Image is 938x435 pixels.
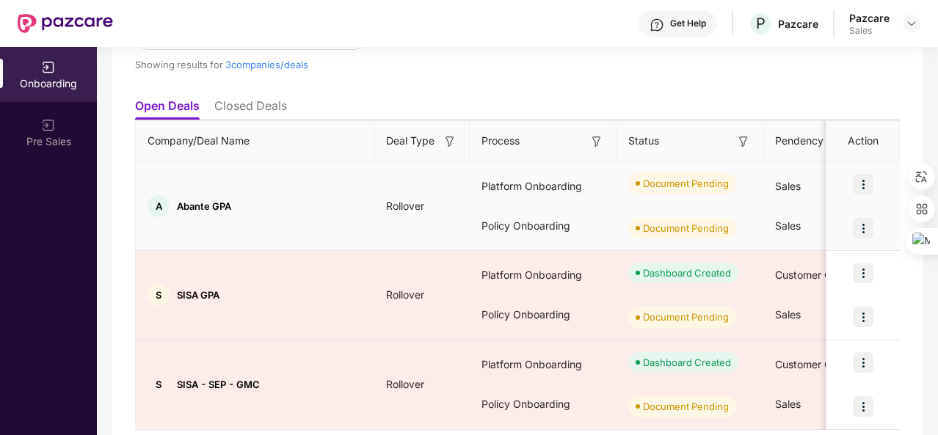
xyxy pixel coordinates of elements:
[849,25,890,37] div: Sales
[589,134,604,149] img: svg+xml;base64,PHN2ZyB3aWR0aD0iMTYiIGhlaWdodD0iMTYiIHZpZXdCb3g9IjAgMCAxNiAxNiIgZmlsbD0ibm9uZSIgeG...
[214,98,287,120] li: Closed Deals
[470,167,617,206] div: Platform Onboarding
[177,379,260,390] span: SISA - SEP - GMC
[853,263,873,283] img: icon
[386,133,435,149] span: Deal Type
[41,60,56,75] img: svg+xml;base64,PHN2ZyB3aWR0aD0iMjAiIGhlaWdodD0iMjAiIHZpZXdCb3g9IjAgMCAyMCAyMCIgZmlsbD0ibm9uZSIgeG...
[643,221,729,235] div: Document Pending
[775,398,801,410] span: Sales
[643,399,729,414] div: Document Pending
[775,358,881,370] span: Customer Onboarding
[135,98,200,120] li: Open Deals
[853,396,873,417] img: icon
[775,219,801,232] span: Sales
[643,310,729,324] div: Document Pending
[374,200,436,212] span: Rollover
[778,17,818,31] div: Pazcare
[906,18,917,29] img: svg+xml;base64,PHN2ZyBpZD0iRHJvcGRvd24tMzJ4MzIiIHhtbG5zPSJodHRwOi8vd3d3LnczLm9yZy8yMDAwL3N2ZyIgd2...
[225,59,308,70] span: 3 companies/deals
[775,268,881,281] span: Customer Onboarding
[849,11,890,25] div: Pazcare
[41,118,56,133] img: svg+xml;base64,PHN2ZyB3aWR0aD0iMjAiIGhlaWdodD0iMjAiIHZpZXdCb3g9IjAgMCAyMCAyMCIgZmlsbD0ibm9uZSIgeG...
[775,133,840,149] span: Pendency On
[148,195,170,217] div: A
[628,133,659,149] span: Status
[775,308,801,321] span: Sales
[443,134,457,149] img: svg+xml;base64,PHN2ZyB3aWR0aD0iMTYiIGhlaWdodD0iMTYiIHZpZXdCb3g9IjAgMCAxNiAxNiIgZmlsbD0ibm9uZSIgeG...
[481,133,520,149] span: Process
[148,284,170,306] div: S
[470,295,617,335] div: Policy Onboarding
[470,255,617,295] div: Platform Onboarding
[643,355,731,370] div: Dashboard Created
[18,14,113,33] img: New Pazcare Logo
[650,18,664,32] img: svg+xml;base64,PHN2ZyBpZD0iSGVscC0zMngzMiIgeG1sbnM9Imh0dHA6Ly93d3cudzMub3JnLzIwMDAvc3ZnIiB3aWR0aD...
[756,15,766,32] span: P
[374,378,436,390] span: Rollover
[136,121,374,161] th: Company/Deal Name
[736,134,751,149] img: svg+xml;base64,PHN2ZyB3aWR0aD0iMTYiIGhlaWdodD0iMTYiIHZpZXdCb3g9IjAgMCAxNiAxNiIgZmlsbD0ibm9uZSIgeG...
[177,289,219,301] span: SISA GPA
[643,266,731,280] div: Dashboard Created
[853,307,873,327] img: icon
[643,176,729,191] div: Document Pending
[470,384,617,424] div: Policy Onboarding
[853,174,873,194] img: icon
[775,180,801,192] span: Sales
[853,218,873,238] img: icon
[177,200,231,212] span: Abante GPA
[135,59,598,70] div: Showing results for
[853,352,873,373] img: icon
[148,373,170,395] div: S
[470,345,617,384] div: Platform Onboarding
[470,206,617,246] div: Policy Onboarding
[374,288,436,301] span: Rollover
[670,18,706,29] div: Get Help
[826,121,900,161] th: Action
